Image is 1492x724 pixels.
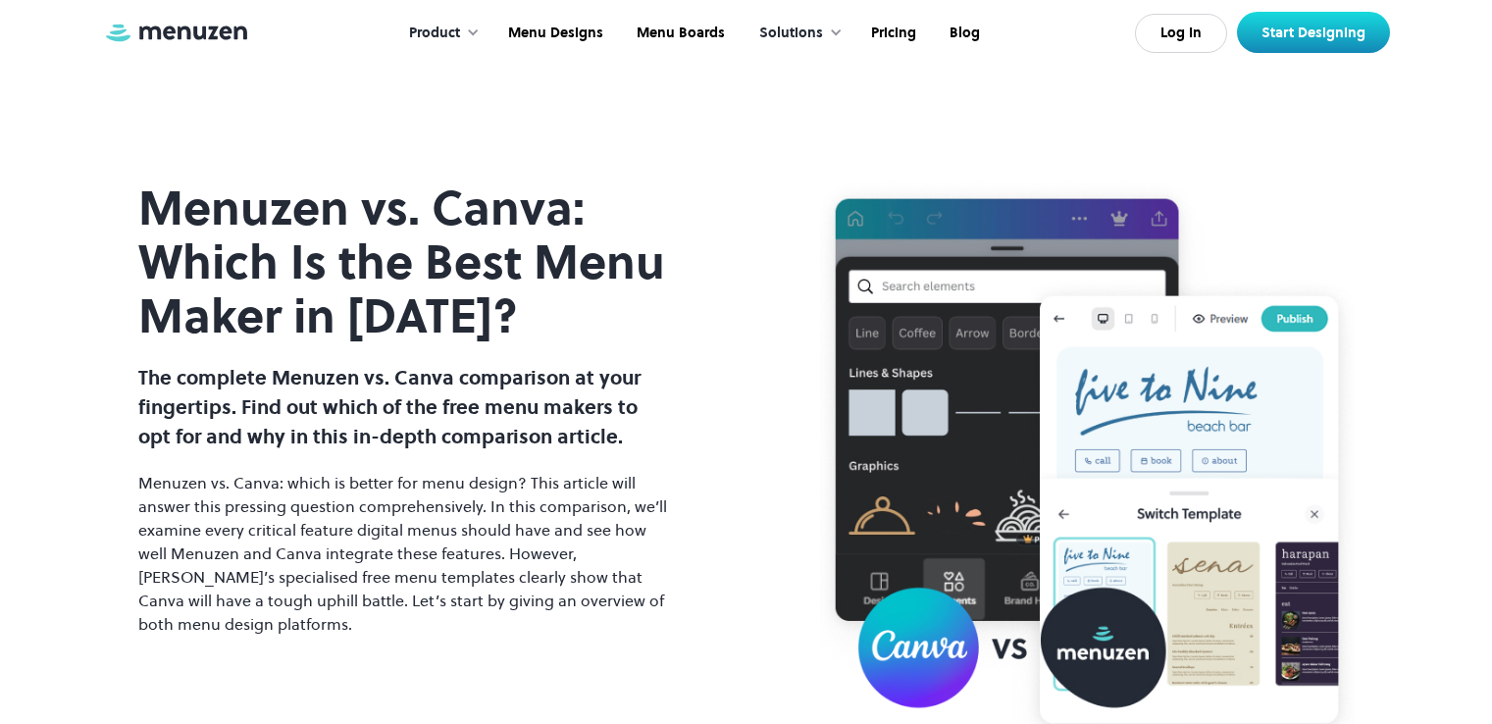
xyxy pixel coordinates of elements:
[1135,14,1227,53] a: Log In
[852,3,931,64] a: Pricing
[389,3,489,64] div: Product
[138,181,673,343] h1: Menuzen vs. Canva: Which Is the Best Menu Maker in [DATE]?
[759,23,823,44] div: Solutions
[138,471,673,636] p: Menuzen vs. Canva: which is better for menu design? This article will answer this pressing questi...
[138,363,673,451] h2: The complete Menuzen vs. Canva comparison at your fingertips. Find out which of the free menu mak...
[931,3,995,64] a: Blog
[740,3,852,64] div: Solutions
[1237,12,1390,53] a: Start Designing
[409,23,460,44] div: Product
[618,3,740,64] a: Menu Boards
[489,3,618,64] a: Menu Designs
